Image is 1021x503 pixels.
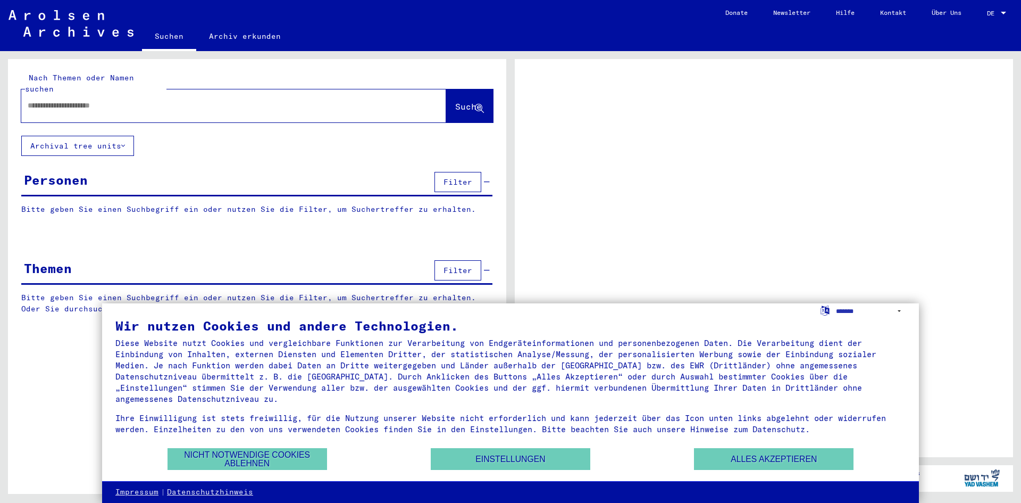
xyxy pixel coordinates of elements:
span: Suche [455,101,482,112]
p: Bitte geben Sie einen Suchbegriff ein oder nutzen Sie die Filter, um Suchertreffer zu erhalten. [21,204,492,215]
a: Datenschutzhinweis [167,487,253,498]
div: Diese Website nutzt Cookies und vergleichbare Funktionen zur Verarbeitung von Endgeräteinformatio... [115,337,906,405]
div: Themen [24,259,72,278]
button: Suche [446,89,493,122]
span: Filter [443,177,472,187]
a: Suchen [142,23,196,51]
img: Arolsen_neg.svg [9,10,133,37]
p: Bitte geben Sie einen Suchbegriff ein oder nutzen Sie die Filter, um Suchertreffer zu erhalten. O... [21,292,493,315]
select: Sprache auswählen [836,303,906,319]
div: Wir nutzen Cookies und andere Technologien. [115,319,906,332]
label: Sprache auswählen [819,305,831,315]
button: Nicht notwendige Cookies ablehnen [168,448,327,470]
mat-label: Nach Themen oder Namen suchen [25,73,134,94]
span: Filter [443,266,472,275]
div: Ihre Einwilligung ist stets freiwillig, für die Nutzung unserer Website nicht erforderlich und ka... [115,413,906,435]
button: Filter [434,260,481,281]
button: Einstellungen [431,448,590,470]
div: Personen [24,170,88,189]
a: Archiv erkunden [196,23,294,49]
button: Filter [434,172,481,192]
button: Alles akzeptieren [694,448,853,470]
span: DE [987,10,999,17]
button: Archival tree units [21,136,134,156]
a: Impressum [115,487,158,498]
img: yv_logo.png [962,465,1002,491]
